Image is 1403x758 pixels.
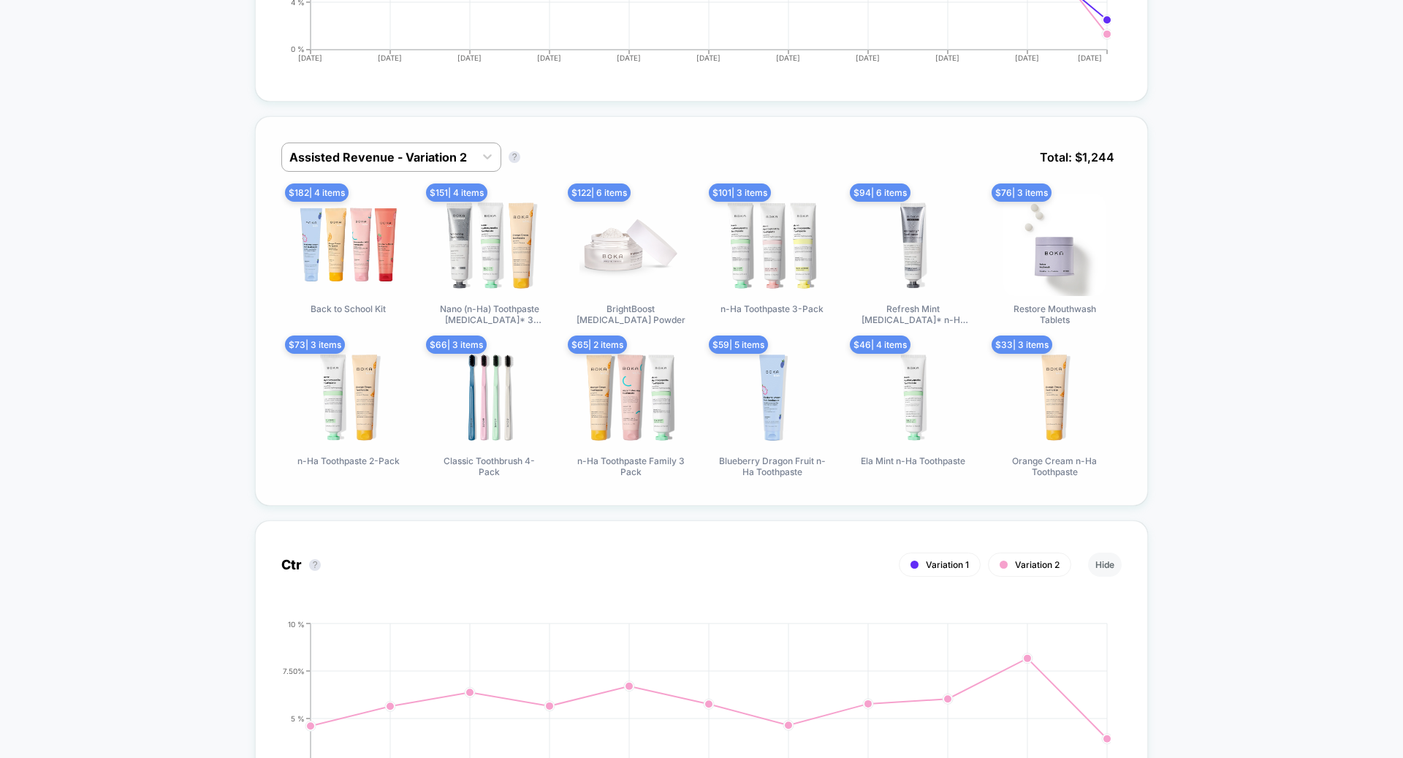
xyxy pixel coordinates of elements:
[311,303,386,327] span: Back to School Kit
[1000,303,1109,327] span: Restore Mouthwash Tablets
[576,303,685,327] span: BrightBoost [MEDICAL_DATA] Powder
[850,183,910,202] span: $ 94 | 6 items
[435,455,544,480] span: Classic Toothbrush 4-Pack
[438,346,541,448] img: Classic Toothbrush 4-Pack
[861,455,965,480] span: Ela Mint n-Ha Toothpaste
[509,151,520,163] button: ?
[862,346,965,448] img: Ela Mint n-Ha Toothpaste
[285,183,349,202] span: $ 182 | 4 items
[721,194,824,296] img: n-Ha Toothpaste 3-Pack
[859,303,968,327] span: Refresh Mint [MEDICAL_DATA]* n-Ha Toothpaste
[568,183,631,202] span: $ 122 | 6 items
[438,194,541,296] img: Nano (n-Ha) Toothpaste Whitening* 3 Pack
[426,336,487,354] span: $ 66 | 3 items
[1000,455,1109,480] span: Orange Cream n-Ha Toothpaste
[936,53,960,62] tspan: [DATE]
[992,183,1052,202] span: $ 76 | 3 items
[1003,346,1106,448] img: Orange Cream n-Ha Toothpaste
[288,619,305,628] tspan: 10 %
[576,455,685,480] span: n-Ha Toothpaste Family 3 Pack
[617,53,641,62] tspan: [DATE]
[435,303,544,327] span: Nano (n-Ha) Toothpaste [MEDICAL_DATA]* 3 Pack
[926,559,969,570] span: Variation 1
[298,53,322,62] tspan: [DATE]
[992,336,1052,354] span: $ 33 | 3 items
[426,183,487,202] span: $ 151 | 4 items
[579,346,682,448] img: n-Ha Toothpaste Family 3 Pack
[709,336,768,354] span: $ 59 | 5 items
[309,559,321,571] button: ?
[856,53,881,62] tspan: [DATE]
[291,713,305,722] tspan: 5 %
[777,53,801,62] tspan: [DATE]
[579,194,682,296] img: BrightBoost Whitening Powder
[697,53,721,62] tspan: [DATE]
[291,45,305,53] tspan: 0 %
[568,336,627,354] span: $ 65 | 2 items
[283,666,305,675] tspan: 7.50%
[720,303,824,327] span: n-Ha Toothpaste 3-Pack
[709,183,771,202] span: $ 101 | 3 items
[718,455,827,480] span: Blueberry Dragon Fruit n-Ha Toothpaste
[285,336,345,354] span: $ 73 | 3 items
[297,455,400,480] span: n-Ha Toothpaste 2-Pack
[1003,194,1106,296] img: Restore Mouthwash Tablets
[1033,143,1122,172] span: Total: $ 1,244
[1078,53,1102,62] tspan: [DATE]
[850,336,910,354] span: $ 46 | 4 items
[1015,559,1060,570] span: Variation 2
[457,53,482,62] tspan: [DATE]
[297,194,400,296] img: Back to School Kit
[297,346,400,448] img: n-Ha Toothpaste 2-Pack
[537,53,561,62] tspan: [DATE]
[378,53,402,62] tspan: [DATE]
[1088,553,1122,577] button: Hide
[1016,53,1040,62] tspan: [DATE]
[721,346,824,448] img: Blueberry Dragon Fruit n-Ha Toothpaste
[862,194,965,296] img: Refresh Mint Whitening* n-Ha Toothpaste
